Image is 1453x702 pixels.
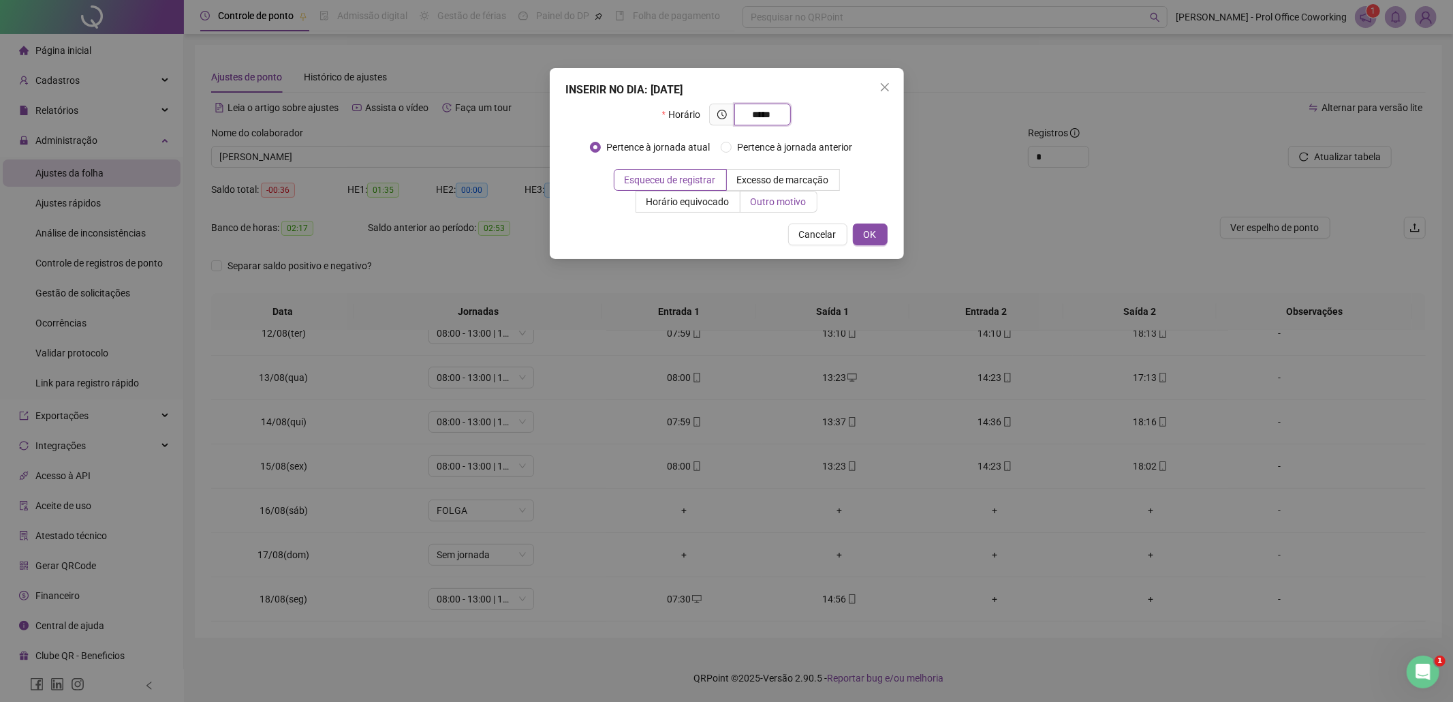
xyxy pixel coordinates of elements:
span: Pertence à jornada anterior [732,140,858,155]
span: Pertence à jornada atual [601,140,715,155]
button: Close [874,76,896,98]
span: Cancelar [799,227,837,242]
span: Outro motivo [751,196,807,207]
iframe: Intercom live chat [1407,656,1439,688]
label: Horário [662,104,709,125]
button: Cancelar [788,224,847,245]
span: OK [864,227,877,242]
span: Esqueceu de registrar [625,174,716,185]
span: Horário equivocado [646,196,730,207]
div: INSERIR NO DIA : [DATE] [566,82,888,98]
button: OK [853,224,888,245]
span: Excesso de marcação [737,174,829,185]
span: clock-circle [717,110,727,119]
span: 1 [1435,656,1446,667]
span: close [879,82,890,93]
